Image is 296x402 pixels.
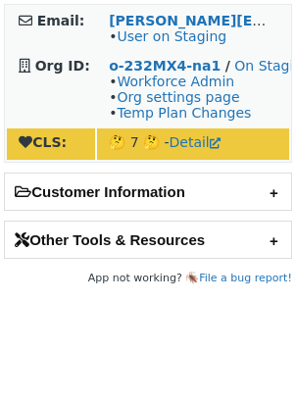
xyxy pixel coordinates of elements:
strong: Org ID: [35,58,90,74]
a: User on Staging [117,28,226,44]
td: 🤔 7 🤔 - [97,128,289,160]
strong: CLS: [19,134,67,150]
strong: Email: [37,13,85,28]
h2: Customer Information [5,174,291,210]
a: Detail [170,134,221,150]
span: • • • [109,74,251,121]
a: Temp Plan Changes [117,105,251,121]
h2: Other Tools & Resources [5,222,291,258]
footer: App not working? 🪳 [4,269,292,288]
a: Workforce Admin [117,74,234,89]
a: o-232MX4-na1 [109,58,221,74]
strong: / [225,58,230,74]
a: File a bug report! [199,272,292,284]
span: • [109,28,226,44]
a: Org settings page [117,89,239,105]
